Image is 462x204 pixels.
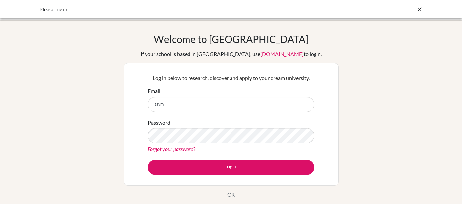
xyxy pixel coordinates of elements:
button: Log in [148,160,314,175]
label: Email [148,87,160,95]
a: [DOMAIN_NAME] [260,51,304,57]
h1: Welcome to [GEOGRAPHIC_DATA] [154,33,308,45]
div: Please log in. [39,5,324,13]
p: OR [227,191,235,199]
p: Log in below to research, discover and apply to your dream university. [148,74,314,82]
div: If your school is based in [GEOGRAPHIC_DATA], use to login. [141,50,322,58]
a: Forgot your password? [148,146,195,152]
label: Password [148,119,170,127]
